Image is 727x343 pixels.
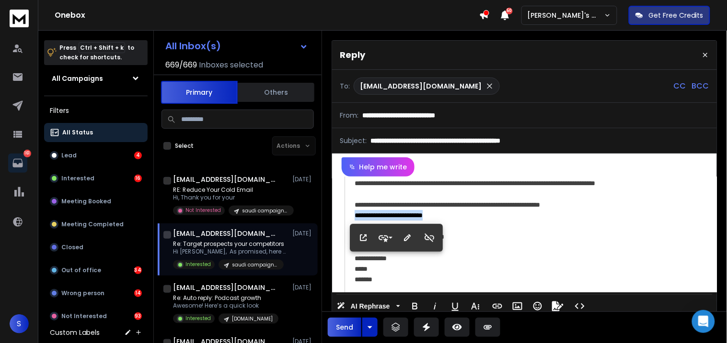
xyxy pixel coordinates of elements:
[340,136,367,145] p: Subject:
[61,198,111,205] p: Meeting Booked
[61,152,77,159] p: Lead
[173,283,278,293] h1: [EMAIL_ADDRESS][DOMAIN_NAME]
[44,307,148,326] button: Not Interested93
[173,302,278,310] p: Awesome! Here’s a quick look
[185,315,211,322] p: Interested
[158,36,316,55] button: All Inbox(s)
[44,261,148,280] button: Out of office34
[161,81,238,104] button: Primary
[506,8,513,14] span: 50
[44,284,148,303] button: Wrong person14
[360,81,482,91] p: [EMAIL_ADDRESS][DOMAIN_NAME]
[134,175,142,182] div: 16
[406,297,424,316] button: Bold (Ctrl+B)
[10,314,29,333] button: S
[134,152,142,159] div: 4
[340,111,358,120] p: From:
[185,207,221,214] p: Not Interested
[549,297,567,316] button: Signature
[528,11,604,20] p: [PERSON_NAME]'s Workspace
[61,221,124,228] p: Meeting Completed
[354,228,372,247] button: Open Link
[10,10,29,27] img: logo
[242,208,288,215] p: saudi campaign HealDNS
[349,302,392,310] span: AI Rephrase
[165,41,221,51] h1: All Inbox(s)
[52,74,103,83] h1: All Campaigns
[488,297,507,316] button: Insert Link (Ctrl+K)
[232,262,278,269] p: saudi campaign HealDNS
[134,312,142,320] div: 93
[44,123,148,142] button: All Status
[340,81,350,91] p: To:
[340,48,365,62] p: Reply
[571,297,589,316] button: Code View
[292,284,314,292] p: [DATE]
[173,175,278,185] h1: [EMAIL_ADDRESS][DOMAIN_NAME]
[173,194,288,202] p: Hi, Thank you for your
[44,192,148,211] button: Meeting Booked
[238,82,314,103] button: Others
[61,243,83,251] p: Closed
[55,10,479,21] h1: Onebox
[674,80,686,92] p: CC
[44,238,148,257] button: Closed
[692,310,715,333] div: Open Intercom Messenger
[44,146,148,165] button: Lead4
[292,230,314,238] p: [DATE]
[342,157,415,177] button: Help me write
[61,312,107,320] p: Not Interested
[23,150,31,157] p: 161
[398,228,416,247] button: Edit Link
[173,229,278,239] h1: [EMAIL_ADDRESS][DOMAIN_NAME]
[175,142,194,150] label: Select
[44,169,148,188] button: Interested16
[173,187,288,194] p: RE: Reduce Your Cold Email
[420,228,439,247] button: Unlink
[199,59,263,71] h3: Inboxes selected
[79,42,125,53] span: Ctrl + Shift + k
[185,261,211,268] p: Interested
[62,129,93,136] p: All Status
[466,297,485,316] button: More Text
[134,289,142,297] div: 14
[446,297,464,316] button: Underline (Ctrl+U)
[335,297,402,316] button: AI Rephrase
[61,266,101,274] p: Out of office
[529,297,547,316] button: Emoticons
[44,104,148,117] h3: Filters
[134,266,142,274] div: 34
[165,59,197,71] span: 669 / 669
[173,241,288,248] p: Re: Target prospects your competitors
[173,295,278,302] p: Re: Auto reply: Podcast growth
[508,297,527,316] button: Insert Image (Ctrl+P)
[426,297,444,316] button: Italic (Ctrl+I)
[44,215,148,234] button: Meeting Completed
[629,6,710,25] button: Get Free Credits
[376,228,394,247] button: Style
[44,69,148,88] button: All Campaigns
[8,154,27,173] a: 161
[50,328,100,337] h3: Custom Labels
[692,80,709,92] p: BCC
[173,248,288,256] p: Hi [PERSON_NAME], As promised, here are
[61,175,94,182] p: Interested
[328,318,361,337] button: Send
[292,176,314,184] p: [DATE]
[59,43,134,62] p: Press to check for shortcuts.
[232,316,273,323] p: [DOMAIN_NAME]
[61,289,104,297] p: Wrong person
[649,11,704,20] p: Get Free Credits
